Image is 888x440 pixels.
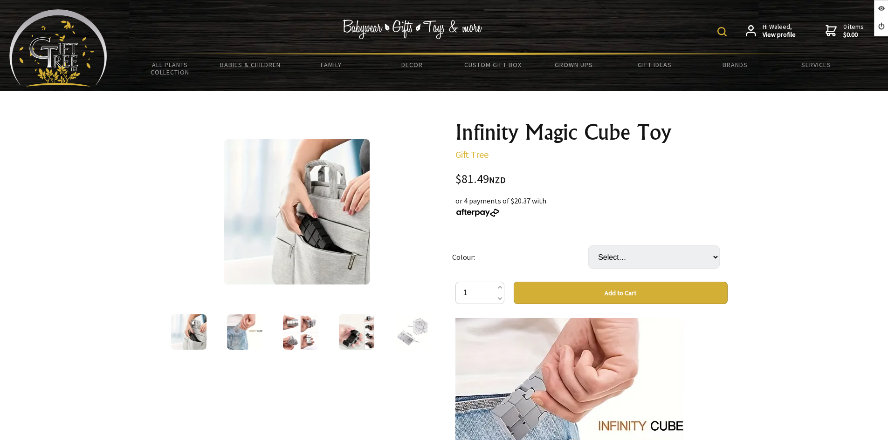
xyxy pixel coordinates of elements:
div: or 4 payments of $20.37 with [455,195,728,217]
img: Infinity Magic Cube Toy [283,314,318,350]
span: Hi Waleed, [763,23,796,39]
a: Gift Tree [455,149,489,160]
span: NZD [489,175,506,185]
strong: View profile [763,31,796,39]
a: Babies & Children [210,55,291,74]
a: Grown Ups [533,55,614,74]
img: Babywear - Gifts - Toys & more [343,20,482,39]
img: Infinity Magic Cube Toy [224,139,370,284]
a: Brands [695,55,776,74]
a: Decor [372,55,452,74]
img: Infinity Magic Cube Toy [339,314,374,350]
button: Add to Cart [514,282,728,304]
a: Hi Waleed,View profile [746,23,796,39]
img: product search [717,27,727,36]
strong: $0.00 [843,31,864,39]
img: Afterpay [455,209,500,217]
a: Family [291,55,372,74]
img: Babyware - Gifts - Toys and more... [9,9,107,87]
img: Infinity Magic Cube Toy [227,314,262,350]
a: Gift Ideas [614,55,695,74]
div: $81.49 [455,173,728,186]
span: 0 items [843,22,864,39]
a: Services [776,55,856,74]
img: Infinity Magic Cube Toy [171,314,207,350]
h1: Infinity Magic Cube Toy [455,121,728,143]
img: Infinity Magic Cube Toy [395,314,430,350]
a: All Plants Collection [130,55,210,82]
a: 0 items$0.00 [826,23,864,39]
td: Colour: [452,232,588,282]
a: Custom Gift Box [453,55,533,74]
